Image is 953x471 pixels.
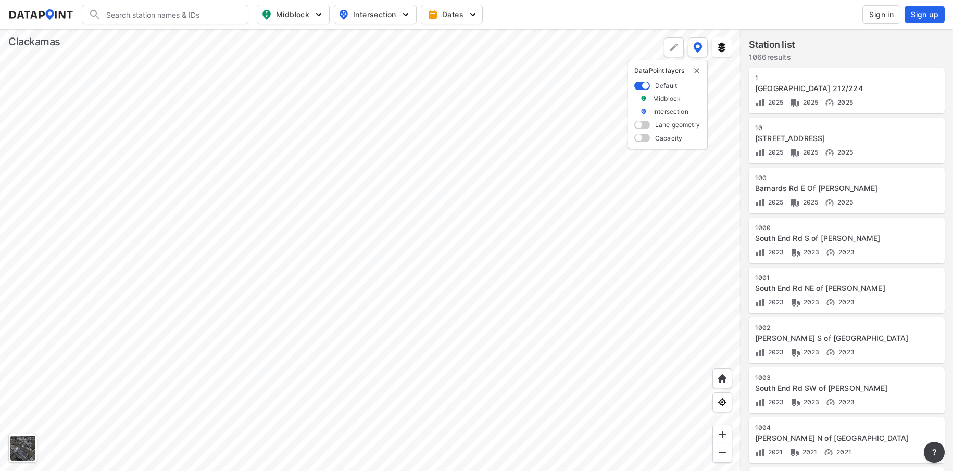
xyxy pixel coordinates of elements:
img: Volume count [755,297,766,308]
label: 1066 results [749,52,795,62]
img: dataPointLogo.9353c09d.svg [8,9,73,20]
span: 2025 [766,198,784,206]
div: 1001 [755,274,914,282]
img: marker_Intersection.6861001b.svg [640,107,647,116]
div: Clackamas [8,34,60,49]
span: 2025 [766,98,784,106]
label: Intersection [653,107,688,116]
img: Vehicle speed [824,97,835,108]
img: Volume count [755,447,766,457]
span: 2023 [766,348,784,356]
img: 5YPKRKmlfpI5mqlR8AD95paCi+0kK1fRFDJSaMmawlwaeJcJwk9O2fotCW5ve9gAAAAASUVORK5CYII= [400,9,411,20]
label: Midblock [653,94,681,103]
span: 2023 [801,248,820,256]
img: 5YPKRKmlfpI5mqlR8AD95paCi+0kK1fRFDJSaMmawlwaeJcJwk9O2fotCW5ve9gAAAAASUVORK5CYII= [468,9,478,20]
input: Search [101,6,242,23]
img: Vehicle class [791,397,801,408]
span: 2023 [801,298,820,306]
span: 2023 [766,298,784,306]
img: Volume count [755,197,766,208]
span: Midblock [261,8,323,21]
img: 5YPKRKmlfpI5mqlR8AD95paCi+0kK1fRFDJSaMmawlwaeJcJwk9O2fotCW5ve9gAAAAASUVORK5CYII= [314,9,324,20]
label: Default [655,81,677,90]
span: 2025 [835,98,853,106]
img: layers.ee07997e.svg [717,42,727,53]
span: 2025 [835,148,853,156]
div: South End Rd NE of Partlow Rd [755,283,914,294]
span: 2021 [800,448,818,456]
div: Toggle basemap [8,434,37,463]
img: Vehicle class [791,247,801,258]
img: marker_Midblock.5ba75e30.svg [640,94,647,103]
div: Polygon tool [664,37,684,57]
img: map_pin_mid.602f9df1.svg [260,8,273,21]
span: 2023 [766,248,784,256]
div: 1004 [755,424,914,432]
span: 2021 [766,448,783,456]
div: 1002 [755,324,914,332]
button: Intersection [334,5,417,24]
div: 10 [755,124,914,132]
span: 2023 [801,398,820,406]
span: 2023 [766,398,784,406]
div: 102nd Ave N Of Hwy 212/224 [755,83,914,94]
div: Zoom out [712,443,732,463]
div: 1 [755,74,914,82]
img: zeq5HYn9AnE9l6UmnFLPAAAAAElFTkSuQmCC [717,397,728,408]
span: 2023 [836,398,855,406]
span: 2025 [800,98,819,106]
img: Vehicle class [790,197,800,208]
span: Sign in [869,9,894,20]
img: Volume count [755,397,766,408]
button: Sign in [862,5,900,24]
div: 100 [755,174,914,182]
span: Intersection [338,8,410,21]
img: Vehicle class [790,147,800,158]
span: 2023 [836,248,855,256]
span: 2023 [801,348,820,356]
img: +XpAUvaXAN7GudzAAAAAElFTkSuQmCC [717,373,728,384]
img: Vehicle speed [823,447,834,457]
div: South End Rd S of Partlow Rd [755,233,914,244]
a: Sign up [902,6,945,23]
button: Dates [421,5,483,24]
span: 2023 [836,348,855,356]
span: 2025 [800,198,819,206]
label: Capacity [655,134,682,143]
img: Volume count [755,247,766,258]
button: Midblock [257,5,330,24]
img: Vehicle speed [824,197,835,208]
img: +Dz8AAAAASUVORK5CYII= [669,42,679,53]
div: 132nd Ave S Of Sunnyside [755,133,914,144]
img: Volume count [755,97,766,108]
span: 2021 [834,448,851,456]
div: Zoom in [712,425,732,444]
span: Dates [430,9,476,20]
button: delete [693,67,701,75]
button: more [924,442,945,463]
img: ZvzfEJKXnyWIrJytrsY285QMwk63cM6Drc+sIAAAAASUVORK5CYII= [717,429,728,440]
div: Home [712,368,732,388]
div: South End Rd SW of Parrish Rd [755,383,914,393]
button: Sign up [905,6,945,23]
div: 1000 [755,224,914,232]
label: Lane geometry [655,120,700,129]
img: Vehicle speed [825,247,836,258]
span: 2025 [835,198,853,206]
button: External layers [712,37,732,57]
img: Vehicle class [791,347,801,358]
img: Volume count [755,347,766,358]
img: Volume count [755,147,766,158]
img: map_pin_int.54838e6b.svg [337,8,350,21]
div: Partlow Rd N of Central Point Rd [755,433,914,443]
p: DataPoint layers [634,67,701,75]
img: MAAAAAElFTkSuQmCC [717,448,728,458]
img: Vehicle speed [825,397,836,408]
div: View my location [712,392,732,412]
div: Barnards Rd E Of Barlow [755,183,914,194]
span: 2023 [836,298,855,306]
img: close-external-leyer.3061a1c7.svg [693,67,701,75]
button: DataPoint layers [688,37,708,57]
img: Vehicle speed [825,347,836,358]
span: Sign up [911,9,938,20]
